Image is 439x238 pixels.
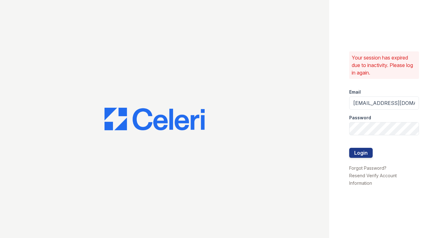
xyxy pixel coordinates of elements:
img: CE_Logo_Blue-a8612792a0a2168367f1c8372b55b34899dd931a85d93a1a3d3e32e68fde9ad4.png [105,108,205,130]
p: Your session has expired due to inactivity. Please log in again. [352,54,416,76]
a: Resend Verify Account Information [349,173,397,186]
label: Password [349,115,371,121]
a: Forgot Password? [349,165,386,171]
button: Login [349,148,373,158]
label: Email [349,89,361,95]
